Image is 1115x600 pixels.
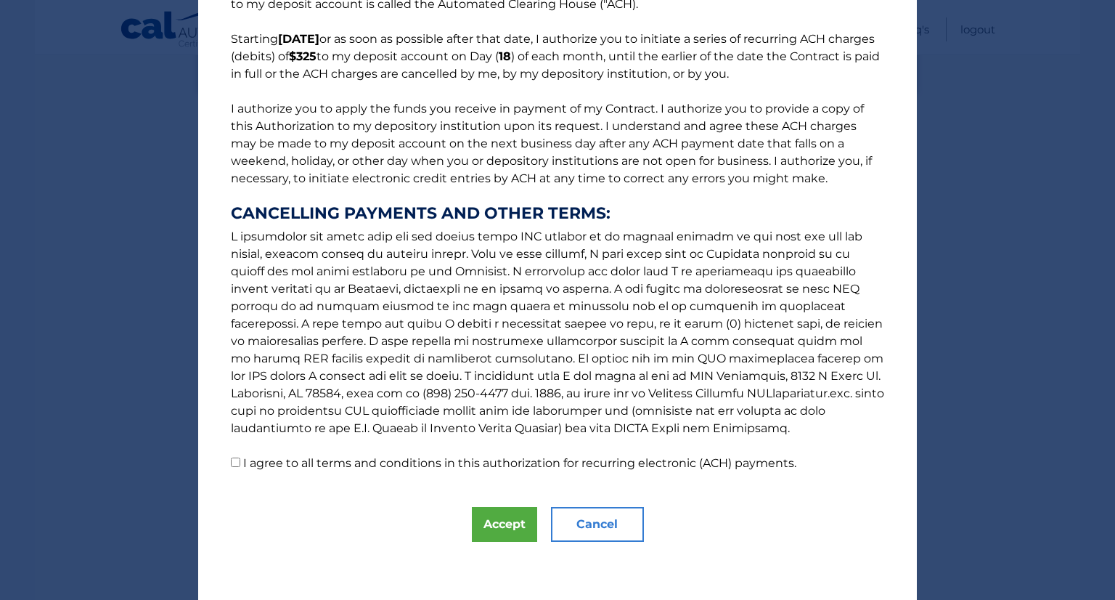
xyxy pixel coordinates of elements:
[289,49,316,63] b: $325
[551,507,644,542] button: Cancel
[278,32,319,46] b: [DATE]
[231,205,884,222] strong: CANCELLING PAYMENTS AND OTHER TERMS:
[499,49,511,63] b: 18
[243,456,796,470] label: I agree to all terms and conditions in this authorization for recurring electronic (ACH) payments.
[472,507,537,542] button: Accept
